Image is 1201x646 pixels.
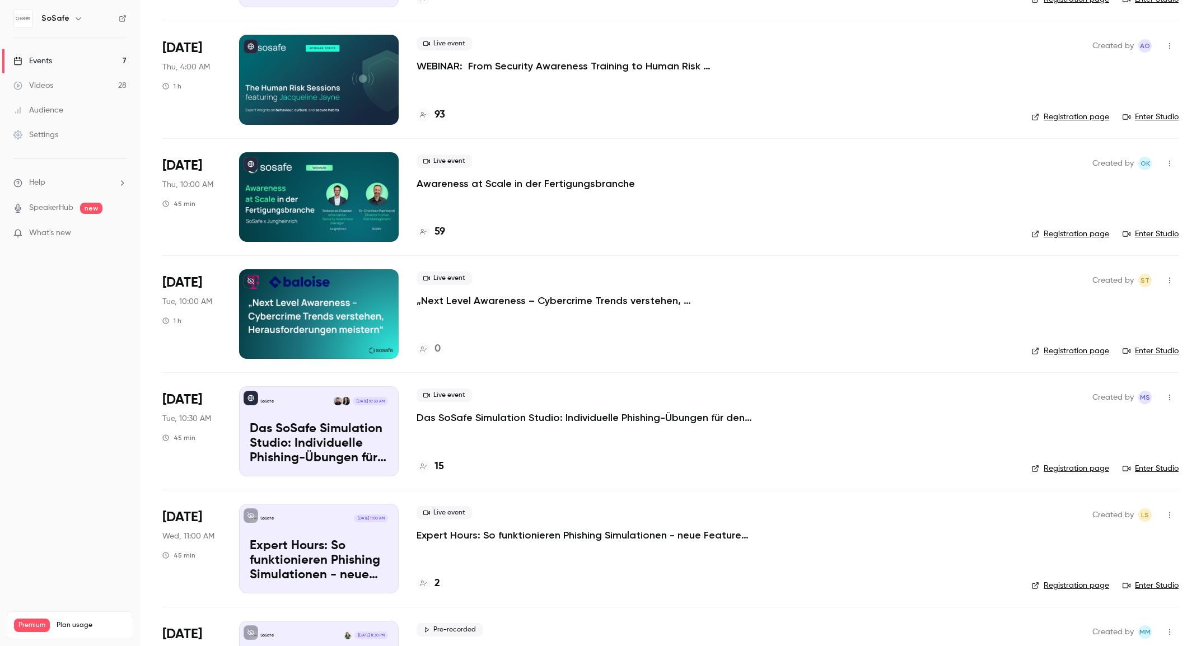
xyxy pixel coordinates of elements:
[162,274,202,292] span: [DATE]
[162,269,221,359] div: Sep 9 Tue, 10:00 AM (Europe/Berlin)
[1031,580,1109,591] a: Registration page
[1141,274,1149,287] span: ST
[417,107,445,123] a: 93
[434,224,445,240] h4: 59
[417,388,472,402] span: Live event
[1141,157,1150,170] span: OK
[353,397,387,405] span: [DATE] 10:30 AM
[162,625,202,643] span: [DATE]
[250,422,388,465] p: Das SoSafe Simulation Studio: Individuelle Phishing-Übungen für den öffentlichen Sektor
[1138,508,1152,522] span: Luise Schulz
[162,296,212,307] span: Tue, 10:00 AM
[13,105,63,116] div: Audience
[162,551,195,560] div: 45 min
[417,155,472,168] span: Live event
[162,413,211,424] span: Tue, 10:30 AM
[13,80,53,91] div: Videos
[162,157,202,175] span: [DATE]
[1031,463,1109,474] a: Registration page
[417,294,753,307] a: „Next Level Awareness – Cybercrime Trends verstehen, Herausforderungen meistern“ Telekom Schweiz ...
[162,82,181,91] div: 1 h
[1092,391,1134,404] span: Created by
[260,516,274,521] p: SoSafe
[260,633,274,638] p: SoSafe
[1031,228,1109,240] a: Registration page
[1138,157,1152,170] span: Olga Krukova
[1092,39,1134,53] span: Created by
[1123,111,1179,123] a: Enter Studio
[162,316,181,325] div: 1 h
[1138,274,1152,287] span: Stefanie Theil
[1092,157,1134,170] span: Created by
[417,506,472,519] span: Live event
[417,623,483,636] span: Pre-recorded
[1140,39,1150,53] span: AO
[162,199,195,208] div: 45 min
[1123,580,1179,591] a: Enter Studio
[162,531,214,542] span: Wed, 11:00 AM
[417,528,753,542] a: Expert Hours: So funktionieren Phishing Simulationen - neue Features, Tipps & Tricks
[1123,345,1179,357] a: Enter Studio
[41,13,69,24] h6: SoSafe
[162,391,202,409] span: [DATE]
[162,39,202,57] span: [DATE]
[239,504,399,593] a: Expert Hours: So funktionieren Phishing Simulationen - neue Features, Tipps & TricksSoSafe[DATE] ...
[417,576,440,591] a: 2
[1140,391,1150,404] span: MS
[417,177,635,190] a: Awareness at Scale in der Fertigungsbranche
[417,59,753,73] a: WEBINAR: From Security Awareness Training to Human Risk Management
[1092,625,1134,639] span: Created by
[260,399,274,404] p: SoSafe
[162,433,195,442] div: 45 min
[239,386,399,476] a: Das SoSafe Simulation Studio: Individuelle Phishing-Übungen für den öffentlichen SektorSoSafeArzu...
[1123,228,1179,240] a: Enter Studio
[1139,625,1151,639] span: MM
[1031,111,1109,123] a: Registration page
[57,621,126,630] span: Plan usage
[1092,274,1134,287] span: Created by
[1138,39,1152,53] span: Alba Oni
[13,129,58,141] div: Settings
[1092,508,1134,522] span: Created by
[417,459,444,474] a: 15
[13,177,127,189] li: help-dropdown-opener
[434,576,440,591] h4: 2
[434,459,444,474] h4: 15
[1138,391,1152,404] span: Markus Stalf
[14,619,50,632] span: Premium
[344,631,352,639] img: Jacqueline Jayne
[354,514,387,522] span: [DATE] 11:00 AM
[1123,463,1179,474] a: Enter Studio
[434,107,445,123] h4: 93
[342,397,350,405] img: Arzu Döver
[162,35,221,124] div: Sep 4 Thu, 12:00 PM (Australia/Sydney)
[354,631,387,639] span: [DATE] 11:30 PM
[162,386,221,476] div: Sep 9 Tue, 10:30 AM (Europe/Berlin)
[29,202,73,214] a: SpeakerHub
[14,10,32,27] img: SoSafe
[162,508,202,526] span: [DATE]
[1141,508,1149,522] span: LS
[29,227,71,239] span: What's new
[417,341,441,357] a: 0
[334,397,342,405] img: Gabriel Simkin
[1138,625,1152,639] span: Max Mertznich
[162,179,213,190] span: Thu, 10:00 AM
[417,271,472,285] span: Live event
[162,504,221,593] div: Sep 10 Wed, 11:00 AM (Europe/Berlin)
[29,177,45,189] span: Help
[417,37,472,50] span: Live event
[250,539,388,582] p: Expert Hours: So funktionieren Phishing Simulationen - neue Features, Tipps & Tricks
[417,411,753,424] a: Das SoSafe Simulation Studio: Individuelle Phishing-Übungen für den öffentlichen Sektor
[13,55,52,67] div: Events
[113,228,127,238] iframe: Noticeable Trigger
[162,152,221,242] div: Sep 4 Thu, 10:00 AM (Europe/Berlin)
[162,62,210,73] span: Thu, 4:00 AM
[80,203,102,214] span: new
[417,224,445,240] a: 59
[1031,345,1109,357] a: Registration page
